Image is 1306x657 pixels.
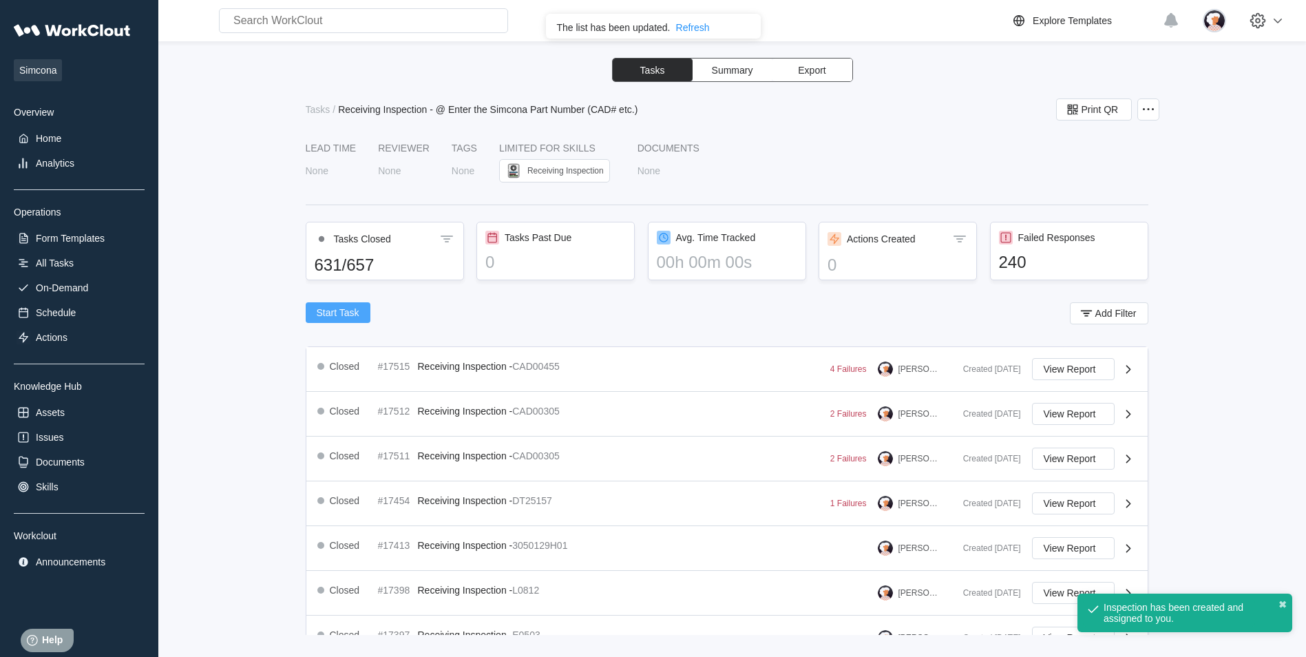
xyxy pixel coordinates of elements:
a: Skills [14,477,145,497]
div: LIMITED FOR SKILLS [499,143,615,154]
button: View Report [1032,582,1115,604]
div: #17512 [378,406,412,417]
span: Summary [712,65,753,75]
a: Closed#17515Receiving Inspection -CAD004554 Failures[PERSON_NAME]Created [DATE]View Report [306,347,1148,392]
span: View Report [1044,633,1096,643]
a: Analytics [14,154,145,173]
span: Print QR [1082,105,1119,114]
div: Closed [330,450,360,461]
div: Actions Created [847,233,916,244]
div: Closed [330,406,360,417]
img: user-4.png [878,585,893,601]
mark: DT25157 [512,495,552,506]
span: Receiving Inspection - [418,450,513,461]
span: View Report [1044,499,1096,508]
div: #17398 [378,585,412,596]
div: Explore Templates [1033,15,1112,26]
button: View Report [1032,403,1115,425]
a: Announcements [14,552,145,572]
div: Closed [330,361,360,372]
div: Schedule [36,307,76,318]
button: Tasks [613,59,693,81]
mark: L0812 [512,585,539,596]
mark: 3050129H01 [512,540,567,551]
a: Closed#17512Receiving Inspection -CAD003052 Failures[PERSON_NAME]Created [DATE]View Report [306,392,1148,437]
div: Operations [14,207,145,218]
div: 4 Failures [830,364,867,374]
div: Tags [452,143,477,154]
a: On-Demand [14,278,145,298]
button: View Report [1032,627,1115,649]
a: Closed#17454Receiving Inspection -DT251571 Failures[PERSON_NAME]Created [DATE]View Report [306,481,1148,526]
div: 00h 00m 00s [657,253,797,272]
span: Start Task [317,308,359,317]
button: close [1278,599,1287,610]
div: Tasks [306,104,330,115]
div: 2 Failures [830,454,867,463]
div: Issues [36,432,63,443]
button: Summary [693,59,772,81]
img: report.png [505,163,522,179]
img: user-4.png [1203,9,1226,32]
img: user-4.png [878,451,893,466]
span: View Report [1044,588,1096,598]
div: Created [DATE] [952,588,1021,598]
div: Analytics [36,158,74,169]
div: Created [DATE] [952,364,1021,374]
div: Avg. Time Tracked [676,232,756,243]
span: Receiving Inspection - [418,361,513,372]
button: Start Task [306,302,370,323]
a: Issues [14,428,145,447]
a: All Tasks [14,253,145,273]
div: Receiving Inspection - @ Enter the Simcona Part Number (CAD# etc.) [338,104,638,115]
div: Closed [330,495,360,506]
img: user-4.png [878,496,893,511]
mark: CAD00455 [512,361,560,372]
div: None [378,165,401,176]
span: View Report [1044,409,1096,419]
div: Refresh [676,22,710,33]
span: Add Filter [1095,309,1137,318]
img: user-4.png [878,406,893,421]
div: / [333,104,335,115]
span: Receiving Inspection - [418,495,513,506]
div: 0 [485,253,626,272]
div: #17413 [378,540,412,551]
div: 240 [999,253,1139,272]
div: LEAD TIME [306,143,357,154]
a: Schedule [14,303,145,322]
a: Closed#17511Receiving Inspection -CAD003052 Failures[PERSON_NAME]Created [DATE]View Report [306,437,1148,481]
span: View Report [1044,454,1096,463]
div: [PERSON_NAME] [898,499,941,508]
div: The list has been updated. [557,22,671,33]
span: Receiving Inspection - [418,585,513,596]
div: Closed [330,585,360,596]
img: user-4.png [878,362,893,377]
button: View Report [1032,537,1115,559]
div: Overview [14,107,145,118]
div: [PERSON_NAME] [898,633,941,643]
div: [PERSON_NAME] [898,454,941,463]
div: Created [DATE] [952,409,1021,419]
div: All Tasks [36,258,74,269]
div: None [452,165,474,176]
button: View Report [1032,492,1115,514]
span: Tasks [640,65,665,75]
button: Add Filter [1070,302,1148,324]
div: Tasks Closed [334,233,391,244]
a: Assets [14,403,145,422]
a: Home [14,129,145,148]
a: Explore Templates [1011,12,1156,29]
div: Home [36,133,61,144]
div: [PERSON_NAME] [898,543,941,553]
span: View Report [1044,543,1096,553]
div: Announcements [36,556,105,567]
button: close [747,19,755,30]
mark: E0503 [512,629,540,640]
div: Closed [330,540,360,551]
div: Created [DATE] [952,454,1021,463]
div: Created [DATE] [952,499,1021,508]
button: Export [772,59,852,81]
div: Reviewer [378,143,430,154]
div: Created [DATE] [952,633,1021,643]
